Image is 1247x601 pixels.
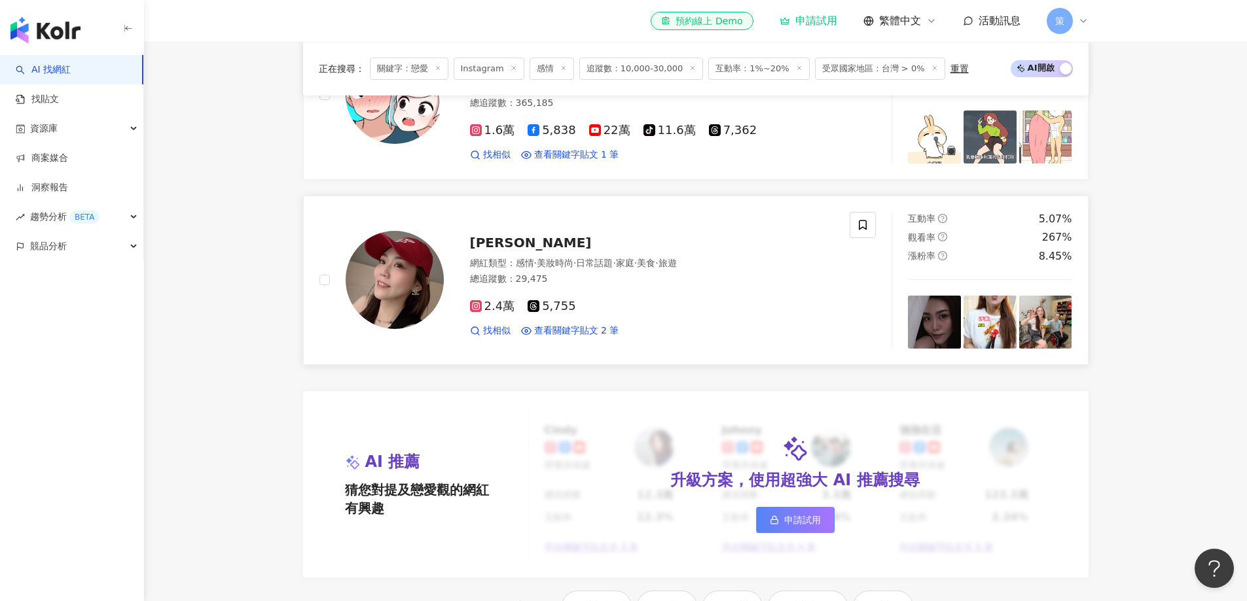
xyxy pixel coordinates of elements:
[938,232,947,241] span: question-circle
[345,481,497,517] span: 猜您對提及戀愛觀的網紅有興趣
[784,515,821,525] span: 申請試用
[815,58,945,80] span: 受眾國家地區：台灣 > 0%
[950,63,969,74] div: 重置
[303,10,1089,180] a: KOL Avatar阿城_超瞎三人組阿城超瞎頻道20190830yearsacheng_channel網紅類型：親子·感情·日常話題·家庭總追蹤數：365,1851.6萬5,83822萬11.6...
[530,58,574,80] span: 感情
[470,257,835,270] div: 網紅類型 ：
[780,14,837,27] a: 申請試用
[1195,549,1234,588] iframe: Help Scout Beacon - Open
[938,251,947,260] span: question-circle
[483,148,511,162] span: 找相似
[470,300,515,313] span: 2.4萬
[613,258,615,268] span: ·
[908,232,935,243] span: 觀看率
[708,58,809,80] span: 互動率：1%~20%
[370,58,448,80] span: 關鍵字：戀愛
[589,124,630,137] span: 22萬
[637,258,655,268] span: 美食
[1042,230,1072,245] div: 267%
[979,14,1021,27] span: 活動訊息
[534,324,619,337] span: 查看關鍵字貼文 2 筆
[1019,111,1072,163] img: post-image
[16,152,68,165] a: 商案媒合
[10,17,81,43] img: logo
[1055,14,1064,28] span: 策
[643,124,696,137] span: 11.6萬
[908,296,961,349] img: post-image
[709,124,757,137] span: 7,362
[655,258,658,268] span: ·
[756,507,835,533] a: 申請試用
[908,250,935,261] span: 漲粉率
[537,258,573,268] span: 美妝時尚
[319,63,365,74] span: 正在搜尋 ：
[69,211,99,224] div: BETA
[659,258,677,268] span: 旅遊
[879,14,921,28] span: 繁體中文
[16,63,71,77] a: searchAI 找網紅
[651,12,753,30] a: 預約線上 Demo
[470,273,835,286] div: 總追蹤數 ： 29,475
[670,470,919,492] div: 升級方案，使用超強大 AI 推薦搜尋
[470,97,835,110] div: 總追蹤數 ： 365,185
[534,258,537,268] span: ·
[661,14,742,27] div: 預約線上 Demo
[346,231,444,329] img: KOL Avatar
[30,202,99,232] span: 趨勢分析
[1039,249,1072,264] div: 8.45%
[16,181,68,194] a: 洞察報告
[573,258,576,268] span: ·
[483,324,511,337] span: 找相似
[521,148,619,162] a: 查看關鍵字貼文 1 筆
[16,93,59,106] a: 找貼文
[634,258,637,268] span: ·
[470,148,511,162] a: 找相似
[528,124,576,137] span: 5,838
[470,324,511,337] a: 找相似
[576,258,613,268] span: 日常話題
[528,300,576,313] span: 5,755
[1039,212,1072,226] div: 5.07%
[516,258,534,268] span: 感情
[30,232,67,261] span: 競品分析
[470,124,515,137] span: 1.6萬
[470,235,592,250] span: [PERSON_NAME]
[16,213,25,222] span: rise
[908,111,961,163] img: post-image
[454,58,524,80] span: Instagram
[964,296,1017,349] img: post-image
[908,213,935,224] span: 互動率
[1019,296,1072,349] img: post-image
[579,58,704,80] span: 追蹤數：10,000-30,000
[938,214,947,223] span: question-circle
[30,114,58,143] span: 資源庫
[534,148,619,162] span: 查看關鍵字貼文 1 筆
[616,258,634,268] span: 家庭
[303,196,1089,365] a: KOL Avatar[PERSON_NAME]網紅類型：感情·美妝時尚·日常話題·家庭·美食·旅遊總追蹤數：29,4752.4萬5,755找相似查看關鍵字貼文 2 筆互動率question-ci...
[521,324,619,337] a: 查看關鍵字貼文 2 筆
[365,451,420,473] span: AI 推薦
[964,111,1017,163] img: post-image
